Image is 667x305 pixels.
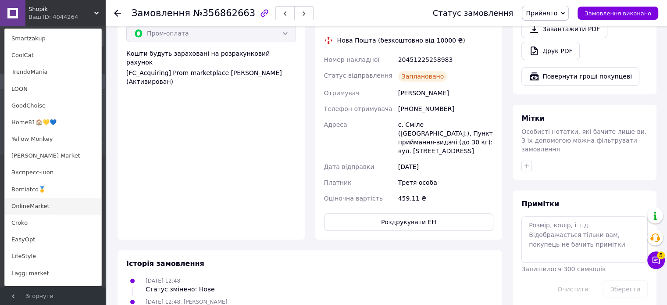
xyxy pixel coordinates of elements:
div: 20451225258983 [396,52,495,68]
span: №356862663 [193,8,255,18]
span: Замовлення виконано [585,10,651,17]
a: Home81🏠💛💙 [5,114,101,131]
span: Shopik [29,5,94,13]
span: Історія замовлення [126,259,204,268]
div: Ваш ID: 4044264 [29,13,65,21]
span: Особисті нотатки, які бачите лише ви. З їх допомогою можна фільтрувати замовлення [521,128,646,153]
span: Платник [324,179,352,186]
span: [DATE] 12:48 [146,278,180,284]
span: [DATE] 12:48, [PERSON_NAME] [146,299,227,305]
button: Чат з покупцем5 [647,251,665,269]
a: Yellow Monkey [5,131,101,147]
a: Smartzakup [5,30,101,47]
a: Laggi market [5,265,101,282]
a: ToolPro [5,282,101,298]
button: Замовлення виконано [578,7,658,20]
a: Экспресс-шоп [5,164,101,181]
span: Мітки [521,114,545,122]
span: Статус відправлення [324,72,392,79]
div: Повернутися назад [114,9,121,18]
span: Оціночна вартість [324,195,383,202]
a: Croko [5,215,101,231]
div: [PHONE_NUMBER] [396,101,495,117]
div: Третя особа [396,175,495,190]
span: Номер накладної [324,56,380,63]
a: [PERSON_NAME] Market [5,147,101,164]
div: Нова Пошта (безкоштовно від 10000 ₴) [335,36,467,45]
a: LOON [5,81,101,97]
div: [DATE] [396,159,495,175]
div: Кошти будуть зараховані на розрахунковий рахунок [126,49,296,86]
span: Примітки [521,200,559,208]
span: Отримувач [324,90,360,97]
div: с. Сміле ([GEOGRAPHIC_DATA].), Пункт приймання-видачі (до 30 кг): вул. [STREET_ADDRESS] [396,117,495,159]
a: TrendoMania [5,64,101,80]
a: Друк PDF [521,42,580,60]
span: Телефон отримувача [324,105,392,112]
span: Замовлення [132,8,190,18]
a: GoodChoise [5,97,101,114]
div: Заплановано [398,71,448,82]
span: 5 [657,251,665,259]
a: CoolCat [5,47,101,64]
div: Статус замовлення [433,9,514,18]
span: Адреса [324,121,347,128]
div: Статус змінено: Нове [146,285,215,294]
a: Borniatco🥇 [5,181,101,198]
span: Прийнято [526,10,557,17]
a: Завантажити PDF [521,20,607,38]
span: Дата відправки [324,163,375,170]
span: Залишилося 300 символів [521,266,606,273]
a: EasyOpt [5,231,101,248]
div: [FC_Acquiring] Prom marketplace [PERSON_NAME] (Активирован) [126,68,296,86]
div: [PERSON_NAME] [396,85,495,101]
div: 459.11 ₴ [396,190,495,206]
button: Повернути гроші покупцеві [521,67,639,86]
a: LifeStyle [5,248,101,265]
a: OnlineMarket [5,198,101,215]
button: Роздрукувати ЕН [324,213,494,231]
